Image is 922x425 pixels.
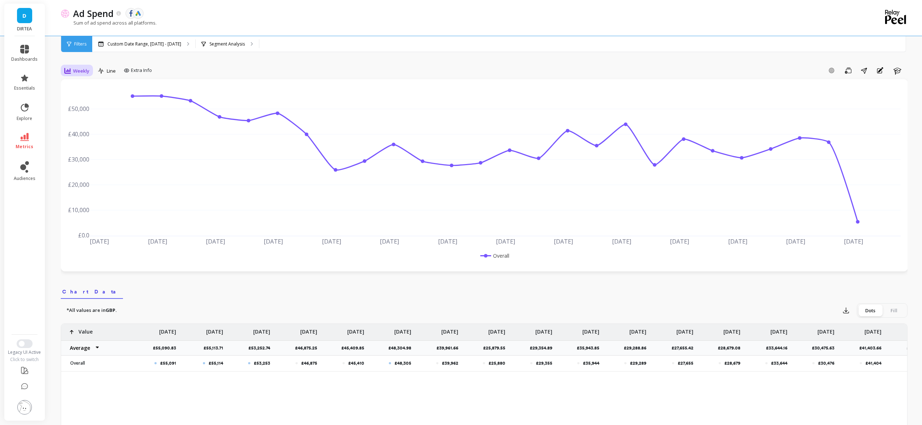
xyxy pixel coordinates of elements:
span: Filters [74,41,86,47]
p: £55,114 [209,360,223,366]
p: £29,288.86 [624,345,651,351]
p: £45,409.85 [341,345,369,351]
p: £41,403.66 [859,345,886,351]
strong: GBP. [106,307,117,313]
p: £30,476 [818,360,834,366]
img: header icon [61,9,69,18]
p: £29,289 [630,360,646,366]
p: Sum of ad spend across all platforms. [61,20,157,26]
div: Dots [858,305,882,316]
div: Fill [882,305,906,316]
img: profile picture [17,400,32,415]
span: dashboards [12,56,38,62]
p: £30,475.63 [812,345,839,351]
p: £35,944 [583,360,599,366]
div: Click to switch [4,357,45,362]
img: api.google.svg [135,10,141,17]
p: £46,875.25 [295,345,322,351]
span: D [23,12,27,20]
p: £27,655 [678,360,693,366]
span: metrics [16,144,34,150]
p: £25,880 [489,360,505,366]
p: [DATE] [206,324,223,335]
p: £39,961.66 [437,345,463,351]
p: £29,354.89 [530,345,557,351]
p: £41,404 [866,360,881,366]
span: audiences [14,176,35,181]
p: Overall [66,360,129,366]
p: [DATE] [394,324,411,335]
p: [DATE] [723,324,740,335]
span: explore [17,116,33,121]
p: Custom Date Range, [DATE] - [DATE] [107,41,181,47]
p: £29,355 [536,360,552,366]
p: £35,943.85 [577,345,604,351]
p: [DATE] [770,324,787,335]
span: Extra Info [131,67,152,74]
p: £48,304.98 [388,345,416,351]
p: £39,962 [442,360,458,366]
p: £33,644.16 [766,345,792,351]
p: £45,410 [348,360,364,366]
p: £25,879.55 [483,345,510,351]
img: api.fb.svg [128,10,134,17]
p: £33,644 [771,360,787,366]
p: £55,113.71 [204,345,228,351]
p: [DATE] [488,324,505,335]
p: Value [78,324,93,335]
p: [DATE] [864,324,881,335]
p: [DATE] [159,324,176,335]
p: £55,091 [160,360,176,366]
p: £53,253 [254,360,270,366]
span: essentials [14,85,35,91]
p: Segment Analysis [209,41,245,47]
p: [DATE] [629,324,646,335]
p: [DATE] [676,324,693,335]
p: Ad Spend [73,7,114,20]
p: [DATE] [817,324,834,335]
button: Switch to New UI [17,339,33,348]
span: Line [107,68,116,74]
p: [DATE] [441,324,458,335]
div: Legacy UI Active [4,349,45,355]
p: [DATE] [347,324,364,335]
p: [DATE] [582,324,599,335]
p: *All values are in [67,307,117,314]
span: Weekly [73,68,89,74]
p: DIRTEA [12,26,38,32]
p: £28,679.08 [718,345,745,351]
p: £48,305 [395,360,411,366]
p: [DATE] [535,324,552,335]
p: £53,252.74 [248,345,275,351]
nav: Tabs [61,282,908,299]
p: £27,655.42 [672,345,698,351]
p: £46,875 [301,360,317,366]
p: £55,090.83 [153,345,180,351]
p: £28,679 [725,360,740,366]
p: [DATE] [300,324,317,335]
p: [DATE] [253,324,270,335]
span: Chart Data [62,288,122,295]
